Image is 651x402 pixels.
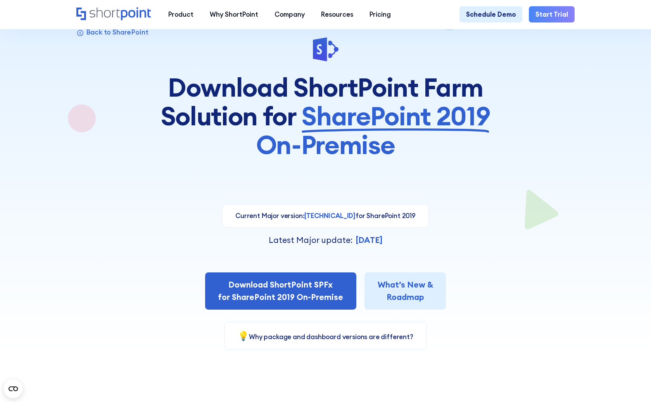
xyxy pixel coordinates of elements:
[168,9,193,19] div: Product
[160,6,202,23] a: Product
[321,9,353,19] div: Resources
[238,333,413,341] a: 💡Why package and dashboard versions are different?
[612,365,651,402] iframe: Chat Widget
[313,6,361,23] a: Resources
[361,6,399,23] a: Pricing
[302,102,490,130] span: SharePoint 2019
[238,330,249,341] span: 💡
[269,234,352,246] p: Latest Major update:
[210,9,258,19] div: Why ShortPoint
[76,7,152,21] a: Home
[356,235,382,245] strong: [DATE]
[76,28,148,37] a: Back to SharePoint
[364,272,446,310] a: What’s New &Roadmap
[529,6,575,23] a: Start Trial
[235,211,416,220] p: Current Major version: for SharePoint 2019
[370,9,391,19] div: Pricing
[202,6,266,23] a: Why ShortPoint
[205,272,356,310] a: Download ShortPoint SPFxfor SharePoint 2019 On-Premise
[86,28,149,37] p: Back to SharePoint
[275,9,305,19] div: Company
[155,73,496,159] h1: Download ShortPoint Farm
[4,379,22,398] button: Open CMP widget
[612,365,651,402] div: Kontrollprogram for chat
[459,6,523,23] a: Schedule Demo
[266,6,313,23] a: Company
[304,211,356,220] span: [TECHNICAL_ID]
[161,102,297,130] span: Solution for
[256,130,395,159] span: On-Premise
